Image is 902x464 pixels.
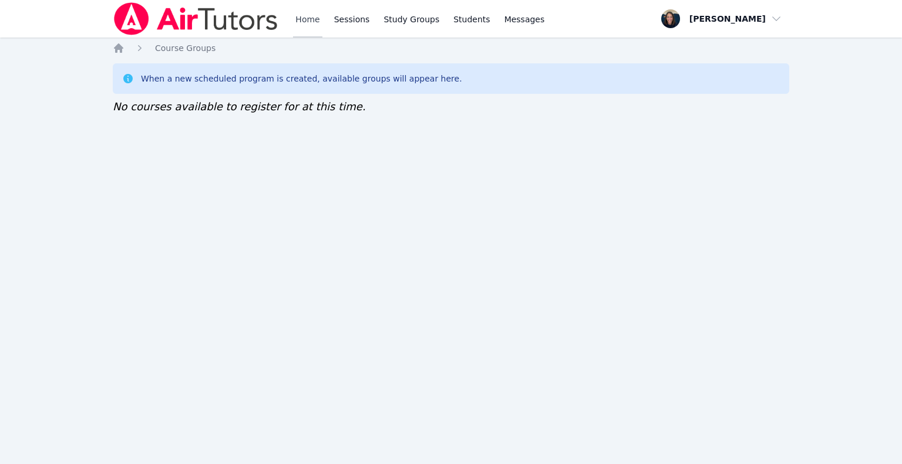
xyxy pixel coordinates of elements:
[141,73,462,84] div: When a new scheduled program is created, available groups will appear here.
[155,42,216,54] a: Course Groups
[113,42,789,54] nav: Breadcrumb
[113,100,366,113] span: No courses available to register for at this time.
[504,13,545,25] span: Messages
[113,2,279,35] img: Air Tutors
[155,43,216,53] span: Course Groups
